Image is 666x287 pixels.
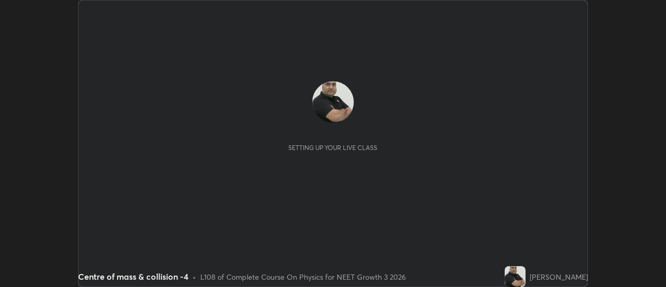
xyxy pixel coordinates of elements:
[312,81,354,123] img: eacf0803778e41e7b506779bab53d040.jpg
[530,271,588,282] div: [PERSON_NAME]
[200,271,406,282] div: L108 of Complete Course On Physics for NEET Growth 3 2026
[78,270,188,283] div: Centre of mass & collision -4
[288,144,377,152] div: Setting up your live class
[193,271,196,282] div: •
[505,266,526,287] img: eacf0803778e41e7b506779bab53d040.jpg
